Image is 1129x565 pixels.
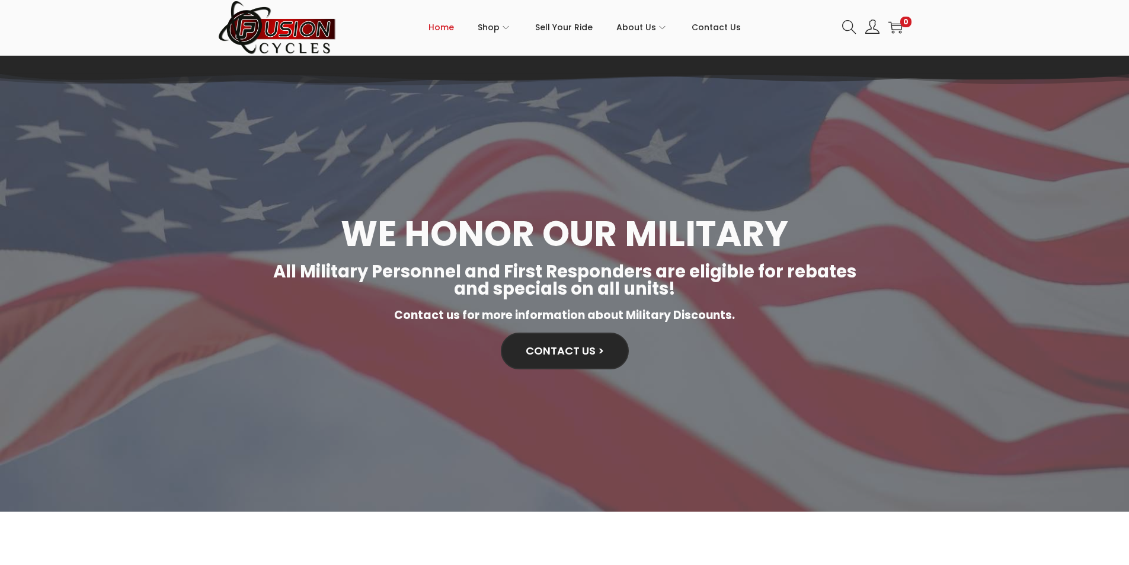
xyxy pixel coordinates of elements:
[616,1,668,54] a: About Us
[526,346,604,356] span: Contact Us >
[478,12,500,42] span: Shop
[428,1,454,54] a: Home
[268,263,861,298] h3: All Military Personnel and First Responders are eligible for rebates and specials on all units!
[478,1,511,54] a: Shop
[692,1,741,54] a: Contact Us
[501,333,629,369] a: Contact Us >
[535,12,593,42] span: Sell Your Ride
[239,216,891,251] h3: WE HONOR OUR MILITARY
[535,1,593,54] a: Sell Your Ride
[692,12,741,42] span: Contact Us
[616,12,656,42] span: About Us
[337,1,833,54] nav: Primary navigation
[428,12,454,42] span: Home
[888,20,903,34] a: 0
[239,309,891,321] h3: Contact us for more information about Military Discounts.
